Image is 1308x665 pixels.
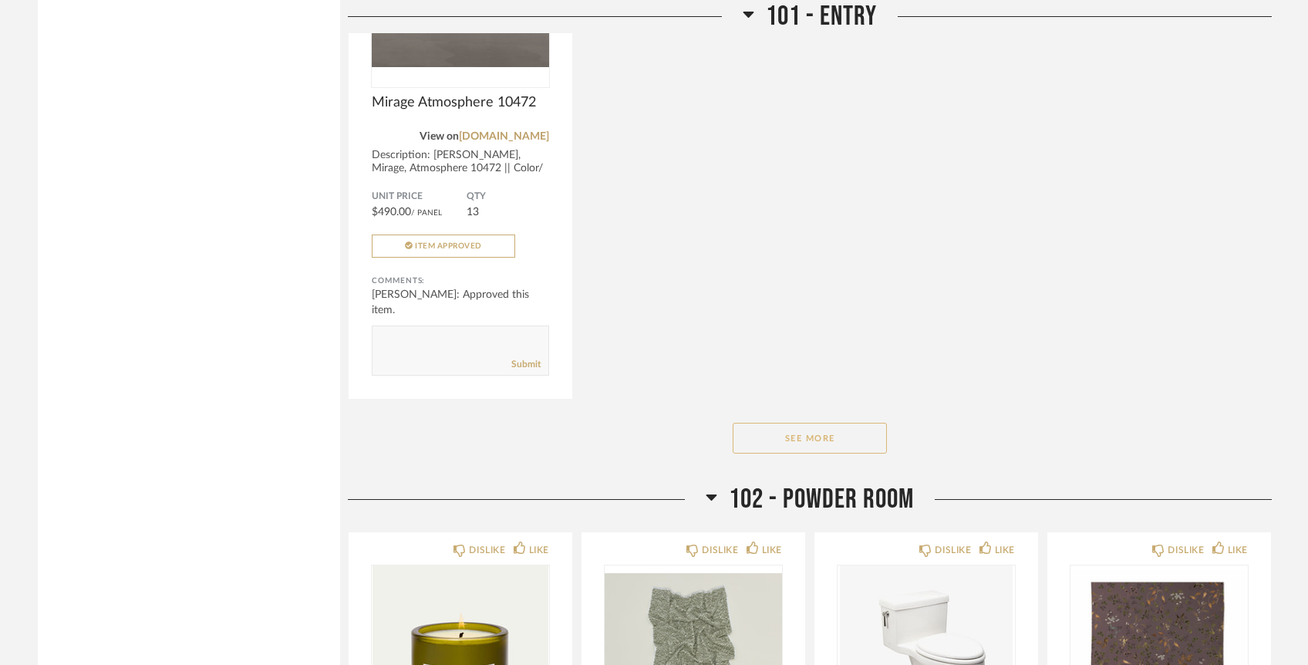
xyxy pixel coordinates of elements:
[372,94,549,111] span: Mirage Atmosphere 10472
[1228,542,1248,558] div: LIKE
[372,235,515,258] button: Item Approved
[415,242,482,250] span: Item Approved
[372,191,467,203] span: Unit Price
[372,207,411,218] span: $490.00
[420,131,459,142] span: View on
[372,149,549,188] div: Description: [PERSON_NAME], Mirage, Atmosphere 10472 || Color/ Finish: ...
[511,358,541,371] a: Submit
[529,542,549,558] div: LIKE
[459,131,549,142] a: [DOMAIN_NAME]
[995,542,1015,558] div: LIKE
[729,483,914,516] span: 102 - Powder Room
[733,423,887,454] button: See More
[372,287,549,318] div: [PERSON_NAME]: Approved this item.
[467,207,479,218] span: 13
[411,209,442,217] span: / Panel
[935,542,971,558] div: DISLIKE
[467,191,549,203] span: QTY
[762,542,782,558] div: LIKE
[469,542,505,558] div: DISLIKE
[1168,542,1204,558] div: DISLIKE
[702,542,738,558] div: DISLIKE
[372,273,549,289] div: Comments:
